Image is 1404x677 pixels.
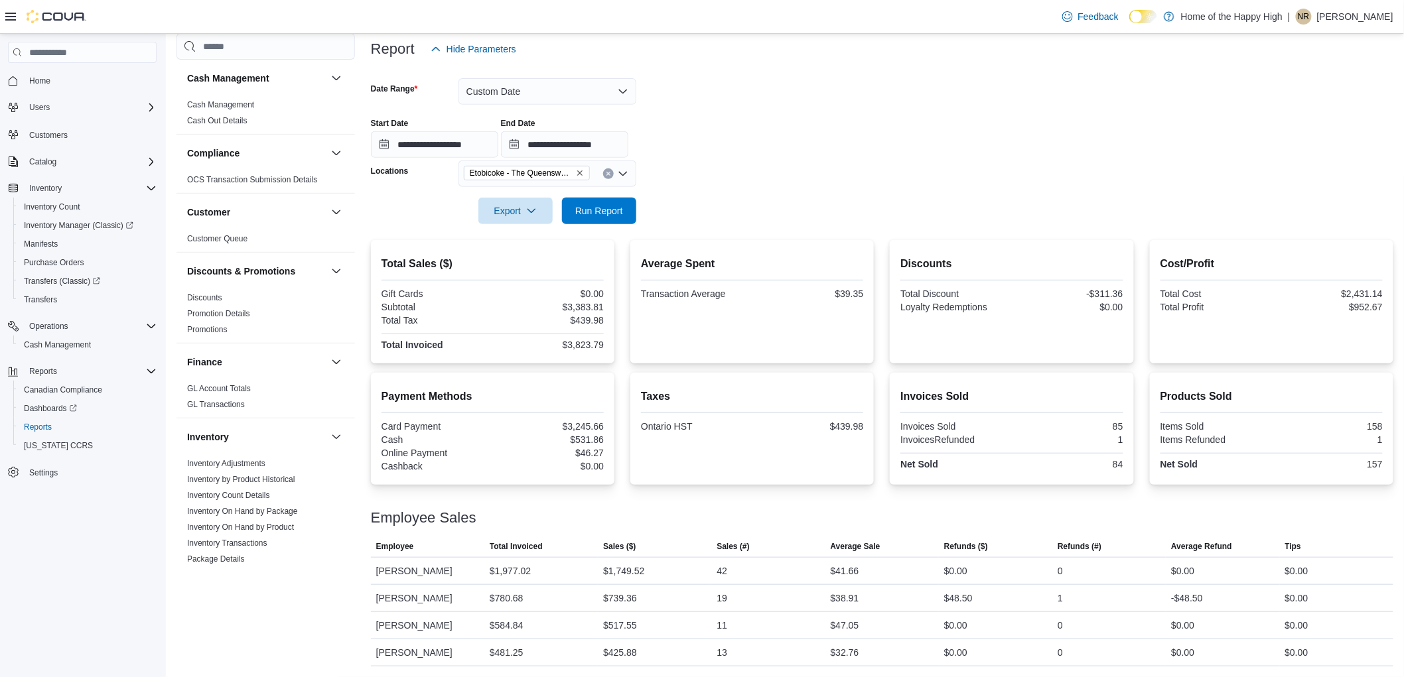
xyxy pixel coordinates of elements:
[13,290,162,309] button: Transfers
[24,318,157,334] span: Operations
[1160,302,1269,312] div: Total Profit
[187,292,222,303] span: Discounts
[19,199,157,215] span: Inventory Count
[187,206,326,219] button: Customer
[187,355,326,369] button: Finance
[641,288,750,299] div: Transaction Average
[328,204,344,220] button: Customer
[1288,9,1291,25] p: |
[1015,459,1123,469] div: 84
[490,617,524,633] div: $584.84
[24,363,62,379] button: Reports
[24,422,52,432] span: Reports
[371,612,484,639] div: [PERSON_NAME]
[501,131,628,158] input: Press the down key to open a popover containing a calendar.
[187,324,228,335] span: Promotions
[1129,23,1130,24] span: Dark Mode
[24,99,157,115] span: Users
[486,198,545,224] span: Export
[425,36,522,62] button: Hide Parameters
[24,403,77,414] span: Dashboards
[29,366,57,377] span: Reports
[19,273,105,289] a: Transfers (Classic)
[3,153,162,171] button: Catalog
[1160,459,1198,469] strong: Net Sold
[1015,421,1123,432] div: 85
[1171,617,1194,633] div: $0.00
[1129,10,1157,24] input: Dark Mode
[187,175,318,184] a: OCS Transaction Submission Details
[944,645,967,660] div: $0.00
[603,590,637,606] div: $739.36
[13,198,162,216] button: Inventory Count
[187,538,267,548] span: Inventory Transactions
[1078,10,1119,23] span: Feedback
[831,590,859,606] div: $38.91
[900,434,1009,445] div: InvoicesRefunded
[1171,541,1232,552] span: Average Refund
[187,206,230,219] h3: Customer
[187,459,265,468] a: Inventory Adjustments
[717,563,727,579] div: 42
[24,126,157,143] span: Customers
[755,288,864,299] div: $39.35
[1160,288,1269,299] div: Total Cost
[3,179,162,198] button: Inventory
[13,436,162,455] button: [US_STATE] CCRS
[13,399,162,418] a: Dashboards
[495,434,604,445] div: $531.86
[187,474,295,485] span: Inventory by Product Historical
[831,645,859,660] div: $32.76
[176,231,355,252] div: Customer
[19,255,157,271] span: Purchase Orders
[470,166,573,180] span: Etobicoke - The Queensway - Fire & Flower
[1058,590,1063,606] div: 1
[176,172,355,193] div: Compliance
[371,166,409,176] label: Locations
[24,72,157,89] span: Home
[900,302,1009,312] div: Loyalty Redemptions
[13,418,162,436] button: Reports
[562,198,636,224] button: Run Report
[187,475,295,484] a: Inventory by Product Historical
[495,302,604,312] div: $3,383.81
[1057,3,1124,30] a: Feedback
[29,156,56,167] span: Catalog
[1015,288,1123,299] div: -$311.36
[1298,9,1309,25] span: NR
[371,41,415,57] h3: Report
[371,558,484,584] div: [PERSON_NAME]
[24,465,63,481] a: Settings
[717,541,749,552] span: Sales (#)
[1160,389,1383,404] h2: Products Sold
[1160,434,1269,445] div: Items Refunded
[19,382,107,398] a: Canadian Compliance
[24,180,157,196] span: Inventory
[24,127,73,143] a: Customers
[19,199,86,215] a: Inventory Count
[187,174,318,185] span: OCS Transaction Submission Details
[1171,590,1202,606] div: -$48.50
[3,98,162,117] button: Users
[944,617,967,633] div: $0.00
[1285,563,1308,579] div: $0.00
[187,507,298,516] a: Inventory On Hand by Package
[187,233,247,244] span: Customer Queue
[24,180,67,196] button: Inventory
[187,430,326,444] button: Inventory
[187,265,295,278] h3: Discounts & Promotions
[1160,256,1383,272] h2: Cost/Profit
[187,115,247,126] span: Cash Out Details
[382,421,490,432] div: Card Payment
[187,384,251,393] a: GL Account Totals
[900,288,1009,299] div: Total Discount
[1274,434,1383,445] div: 1
[176,456,355,652] div: Inventory
[603,645,637,660] div: $425.88
[641,256,863,272] h2: Average Spent
[371,84,418,94] label: Date Range
[501,118,535,129] label: End Date
[328,145,344,161] button: Compliance
[831,541,880,552] span: Average Sale
[187,355,222,369] h3: Finance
